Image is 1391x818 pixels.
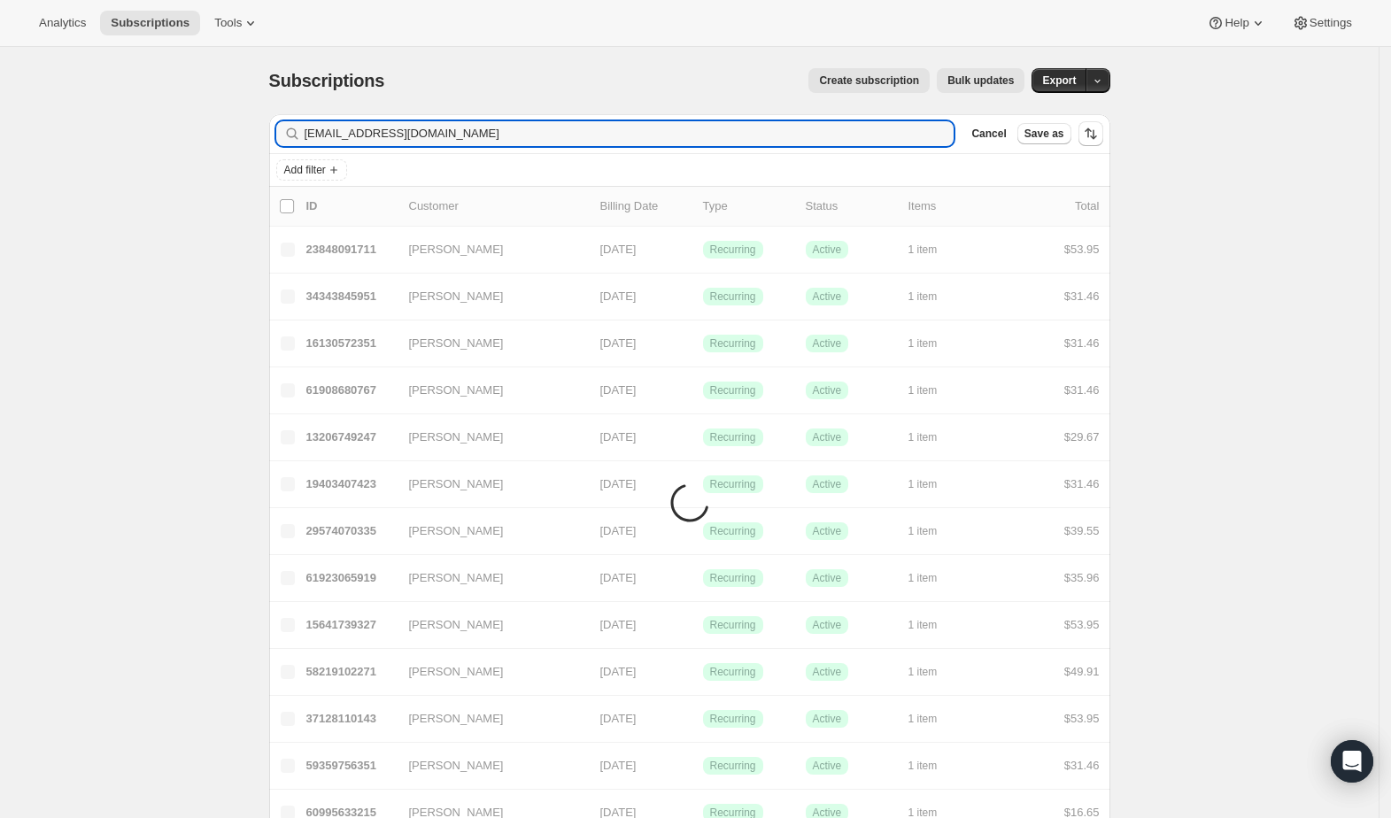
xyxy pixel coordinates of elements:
span: Export [1042,73,1076,88]
button: Save as [1017,123,1071,144]
span: Analytics [39,16,86,30]
div: Open Intercom Messenger [1331,740,1373,783]
button: Tools [204,11,270,35]
button: Settings [1281,11,1363,35]
button: Bulk updates [937,68,1024,93]
button: Export [1032,68,1086,93]
span: Subscriptions [269,71,385,90]
span: Settings [1310,16,1352,30]
button: Subscriptions [100,11,200,35]
button: Sort the results [1078,121,1103,146]
button: Help [1196,11,1277,35]
span: Bulk updates [947,73,1014,88]
input: Filter subscribers [305,121,954,146]
span: Save as [1024,127,1064,141]
button: Cancel [964,123,1013,144]
span: Cancel [971,127,1006,141]
button: Create subscription [808,68,930,93]
span: Tools [214,16,242,30]
span: Help [1225,16,1248,30]
span: Create subscription [819,73,919,88]
span: Subscriptions [111,16,189,30]
button: Add filter [276,159,347,181]
span: Add filter [284,163,326,177]
button: Analytics [28,11,97,35]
